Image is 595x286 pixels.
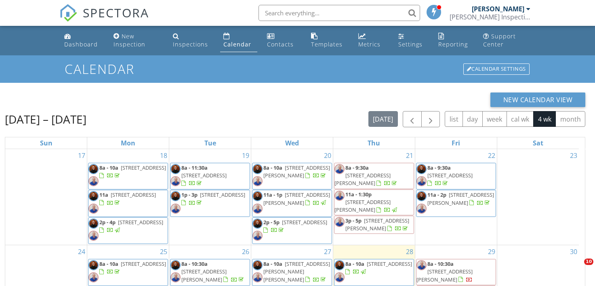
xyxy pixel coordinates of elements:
img: resized_20220202_173638.jpeg [334,164,345,174]
a: Templates [308,29,349,52]
img: The Best Home Inspection Software - Spectora [59,4,77,22]
a: 11a - 2p [STREET_ADDRESS][PERSON_NAME] [427,191,494,206]
span: 8a - 10a [99,260,118,267]
div: Dashboard [64,40,98,48]
button: Previous [403,111,422,128]
div: Contacts [267,40,294,48]
a: 8a - 11:30a [STREET_ADDRESS] [181,164,227,187]
span: [STREET_ADDRESS] [427,172,473,179]
a: 8a - 9:30a [STREET_ADDRESS] [416,163,496,189]
img: resized_20220202_173638.jpeg [416,260,427,270]
span: [STREET_ADDRESS][PERSON_NAME] [427,191,494,206]
a: Go to August 28, 2025 [404,245,415,258]
img: headshot_hi_res.jpg [252,164,263,174]
img: headshot_hi_res.jpg [334,260,345,270]
button: week [482,111,507,127]
span: [STREET_ADDRESS][PERSON_NAME] [334,198,391,213]
span: 8a - 11:30a [181,164,208,171]
a: 8a - 10a [STREET_ADDRESS] [88,259,168,286]
td: Go to August 21, 2025 [333,149,415,245]
button: 4 wk [533,111,556,127]
button: month [555,111,585,127]
img: headshot_hi_res.jpg [88,219,99,229]
a: 8a - 10:30a [STREET_ADDRESS][PERSON_NAME] [181,260,245,283]
div: Calendar Settings [463,63,530,75]
a: Calendar [220,29,257,52]
span: [STREET_ADDRESS][PERSON_NAME] [334,172,391,187]
span: [STREET_ADDRESS][PERSON_NAME] [345,217,409,232]
img: headshot_hi_res.jpg [170,164,181,174]
a: Inspections [170,29,213,52]
span: [STREET_ADDRESS] [111,191,156,198]
a: 2p - 4p [STREET_ADDRESS] [99,219,163,233]
a: 8a - 10a [STREET_ADDRESS][PERSON_NAME] [263,164,330,179]
img: headshot_hi_res.jpg [416,191,427,201]
a: 8a - 10:30a [STREET_ADDRESS][PERSON_NAME] [416,259,496,285]
td: Go to August 18, 2025 [87,149,169,245]
span: [STREET_ADDRESS] [118,219,163,226]
span: 11a - 1:30p [345,191,372,198]
a: SPECTORA [59,11,149,28]
input: Search everything... [259,5,420,21]
span: 10 [584,259,593,265]
a: 3p - 5p [STREET_ADDRESS][PERSON_NAME] [334,216,414,234]
a: Go to August 25, 2025 [158,245,169,258]
a: 2p - 4p [STREET_ADDRESS] [88,217,168,244]
span: [STREET_ADDRESS][PERSON_NAME] [263,164,330,179]
button: list [445,111,463,127]
div: Metrics [358,40,381,48]
a: New Inspection [110,29,164,52]
img: resized_20220202_173638.jpeg [170,272,181,282]
span: 2p - 5p [263,219,280,226]
a: 8a - 10a [STREET_ADDRESS] [99,164,166,179]
div: Reporting [438,40,468,48]
td: Go to August 20, 2025 [251,149,333,245]
a: Go to August 30, 2025 [568,245,579,258]
img: resized_20220202_173638.jpeg [170,204,181,214]
a: Go to August 22, 2025 [486,149,497,162]
img: resized_20220202_173638.jpeg [88,176,99,186]
a: Go to August 26, 2025 [240,245,251,258]
span: SPECTORA [83,4,149,21]
img: resized_20220202_173638.jpeg [334,217,345,227]
img: resized_20220202_173638.jpeg [170,176,181,186]
img: headshot_hi_res.jpg [416,164,427,174]
a: Reporting [435,29,473,52]
span: 11a - 1p [263,191,282,198]
iframe: Intercom live chat [568,259,587,278]
a: 1p - 3p [STREET_ADDRESS] [181,191,245,206]
a: Go to August 19, 2025 [240,149,251,162]
span: [STREET_ADDRESS][PERSON_NAME] [416,268,473,283]
td: Go to August 17, 2025 [5,149,87,245]
a: 8a - 10a [STREET_ADDRESS] [345,260,412,275]
img: headshot_hi_res.jpg [170,260,181,270]
a: Contacts [264,29,301,52]
span: [STREET_ADDRESS] [200,191,245,198]
h2: [DATE] – [DATE] [5,111,86,127]
span: [STREET_ADDRESS] [121,260,166,267]
a: 8a - 10a [STREET_ADDRESS] [334,259,414,286]
a: 3p - 5p [STREET_ADDRESS][PERSON_NAME] [345,217,409,232]
a: 11a [STREET_ADDRESS] [88,190,168,217]
span: [STREET_ADDRESS] [181,172,227,179]
a: Go to August 20, 2025 [322,149,333,162]
td: Go to August 23, 2025 [497,149,579,245]
a: Settings [395,29,429,52]
a: 8a - 9:30a [STREET_ADDRESS] [427,164,473,187]
img: headshot_hi_res.jpg [252,191,263,201]
span: 8a - 9:30a [345,164,369,171]
a: Saturday [531,137,545,149]
a: 2p - 5p [STREET_ADDRESS] [252,217,332,244]
a: Wednesday [284,137,301,149]
a: 8a - 10a [STREET_ADDRESS] [88,163,168,189]
img: resized_20220202_173638.jpeg [334,191,345,201]
div: New Inspection [114,32,145,48]
span: [STREET_ADDRESS] [282,219,327,226]
div: Inspections [173,40,208,48]
img: headshot_hi_res.jpg [252,260,263,270]
a: 8a - 10a [STREET_ADDRESS][PERSON_NAME] [252,163,332,189]
span: 2p - 4p [99,219,116,226]
a: Go to August 27, 2025 [322,245,333,258]
a: 11a - 2p [STREET_ADDRESS][PERSON_NAME] [416,190,496,217]
span: 8a - 10a [345,260,364,267]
